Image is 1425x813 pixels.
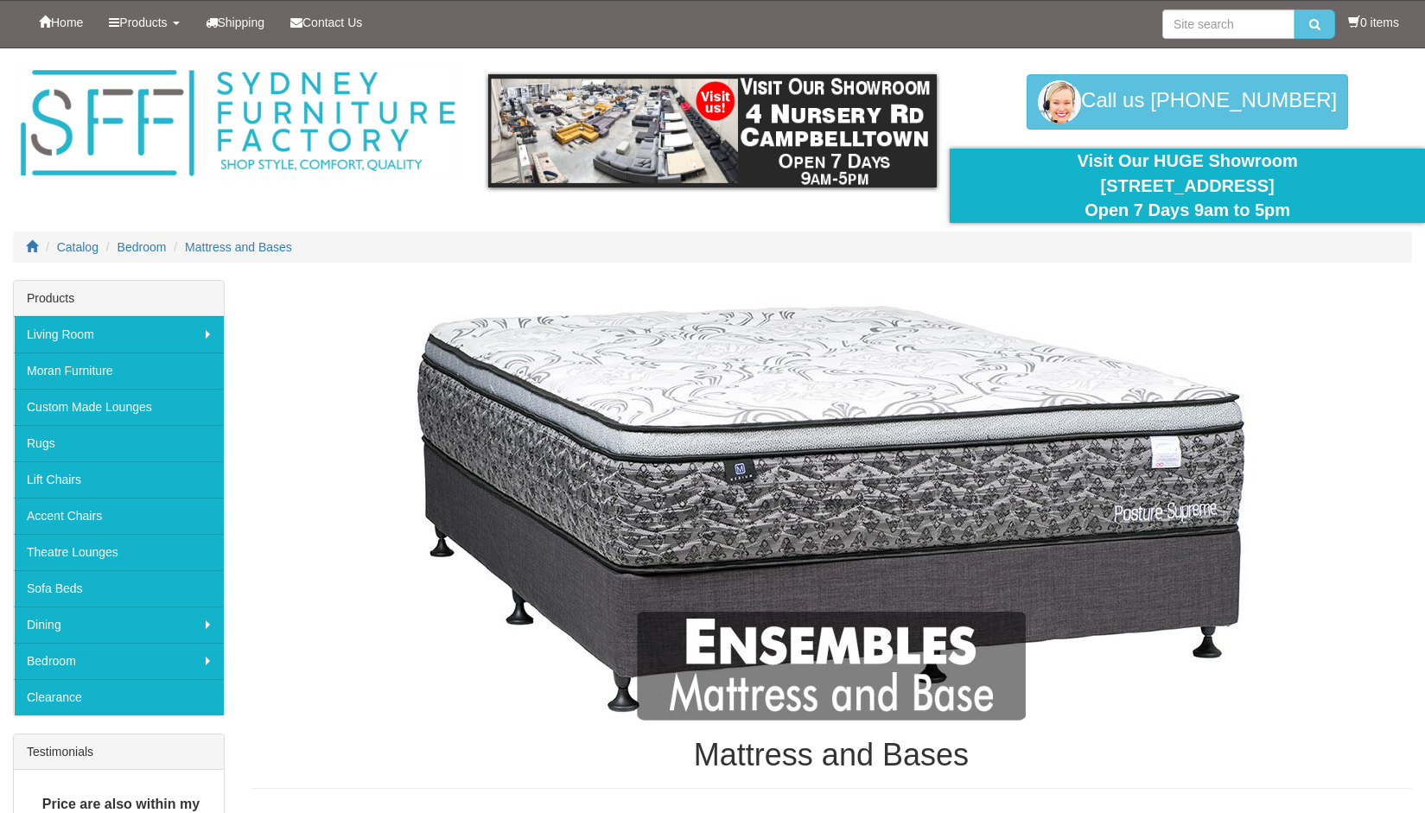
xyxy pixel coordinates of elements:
[14,389,224,425] a: Custom Made Lounges
[14,353,224,389] a: Moran Furniture
[96,1,192,44] a: Products
[14,734,224,770] div: Testimonials
[488,74,938,187] img: showroom.gif
[51,16,83,29] span: Home
[14,425,224,461] a: Rugs
[14,643,224,679] a: Bedroom
[185,240,292,254] a: Mattress and Bases
[277,1,375,44] a: Contact Us
[13,66,462,181] img: Sydney Furniture Factory
[1162,10,1295,39] input: Site search
[251,738,1412,772] h1: Mattress and Bases
[14,534,224,570] a: Theatre Lounges
[1348,14,1399,31] li: 0 items
[313,289,1350,721] img: Mattress and Bases
[14,607,224,643] a: Dining
[57,240,99,254] a: Catalog
[14,679,224,715] a: Clearance
[193,1,278,44] a: Shipping
[119,16,167,29] span: Products
[14,281,224,316] div: Products
[302,16,362,29] span: Contact Us
[14,316,224,353] a: Living Room
[26,1,96,44] a: Home
[14,498,224,534] a: Accent Chairs
[14,570,224,607] a: Sofa Beds
[14,461,224,498] a: Lift Chairs
[218,16,265,29] span: Shipping
[118,240,167,254] a: Bedroom
[963,149,1412,223] div: Visit Our HUGE Showroom [STREET_ADDRESS] Open 7 Days 9am to 5pm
